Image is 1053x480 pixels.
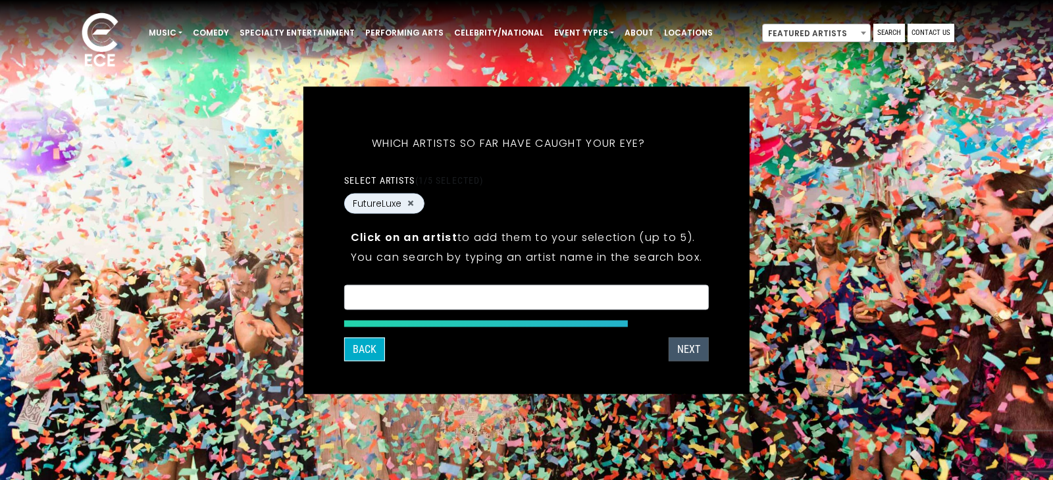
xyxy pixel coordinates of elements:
[873,24,905,42] a: Search
[143,22,188,44] a: Music
[405,198,416,209] button: Remove FutureLuxe
[669,337,709,361] button: Next
[344,174,483,186] label: Select artists
[360,22,449,44] a: Performing Arts
[344,119,673,167] h5: Which artists so far have caught your eye?
[619,22,659,44] a: About
[234,22,360,44] a: Specialty Entertainment
[353,293,700,305] textarea: Search
[67,9,133,73] img: ece_new_logo_whitev2-1.png
[351,229,457,244] strong: Click on an artist
[908,24,954,42] a: Contact Us
[415,174,484,185] span: (1/5 selected)
[549,22,619,44] a: Event Types
[351,228,702,245] p: to add them to your selection (up to 5).
[762,24,871,42] span: Featured Artists
[659,22,718,44] a: Locations
[449,22,549,44] a: Celebrity/National
[188,22,234,44] a: Comedy
[351,248,702,265] p: You can search by typing an artist name in the search box.
[353,196,401,210] span: FutureLuxe
[763,24,870,43] span: Featured Artists
[344,337,385,361] button: Back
